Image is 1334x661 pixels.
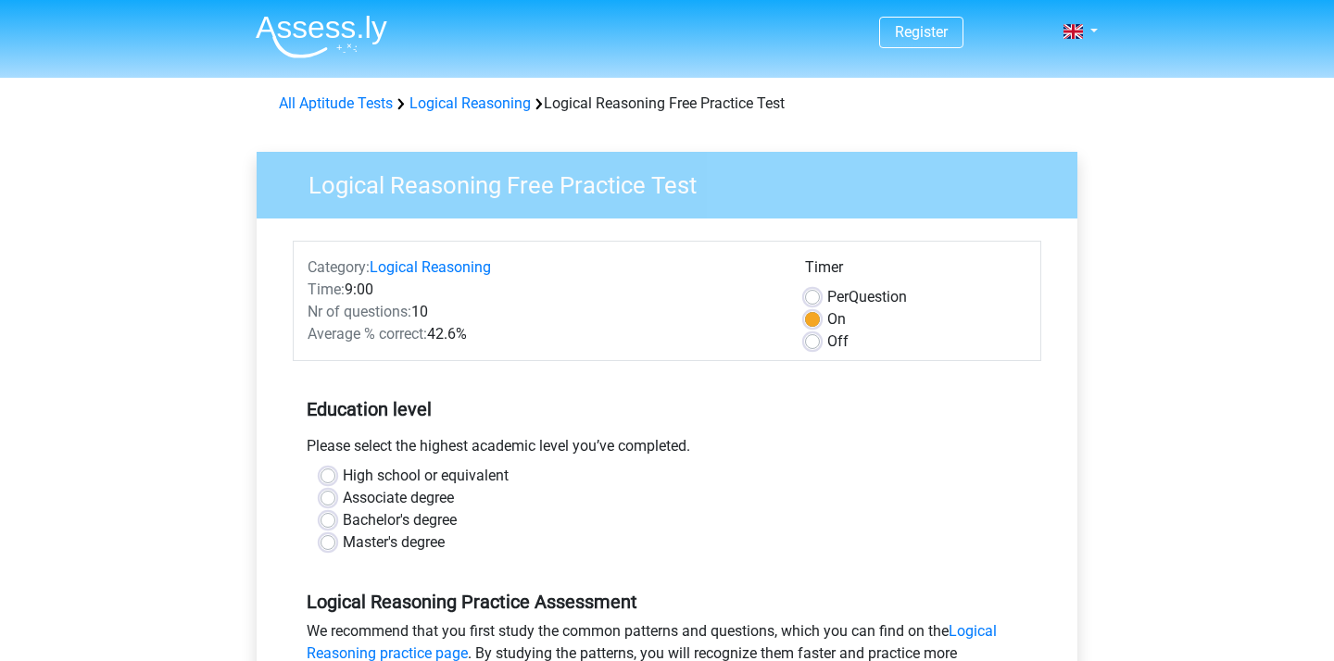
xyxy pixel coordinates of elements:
[827,308,846,330] label: On
[827,288,849,306] span: Per
[308,325,427,343] span: Average % correct:
[256,15,387,58] img: Assessly
[279,94,393,112] a: All Aptitude Tests
[343,487,454,509] label: Associate degree
[286,164,1063,200] h3: Logical Reasoning Free Practice Test
[343,509,457,531] label: Bachelor's degree
[293,435,1041,465] div: Please select the highest academic level you’ve completed.
[294,279,791,301] div: 9:00
[895,23,948,41] a: Register
[343,465,509,487] label: High school or equivalent
[409,94,531,112] a: Logical Reasoning
[827,286,907,308] label: Question
[307,391,1027,428] h5: Education level
[827,330,849,353] label: Off
[308,281,345,298] span: Time:
[271,93,1063,115] div: Logical Reasoning Free Practice Test
[805,256,1026,286] div: Timer
[294,323,791,345] div: 42.6%
[308,258,370,276] span: Category:
[307,591,1027,613] h5: Logical Reasoning Practice Assessment
[294,301,791,323] div: 10
[308,303,411,320] span: Nr of questions:
[370,258,491,276] a: Logical Reasoning
[343,531,445,554] label: Master's degree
